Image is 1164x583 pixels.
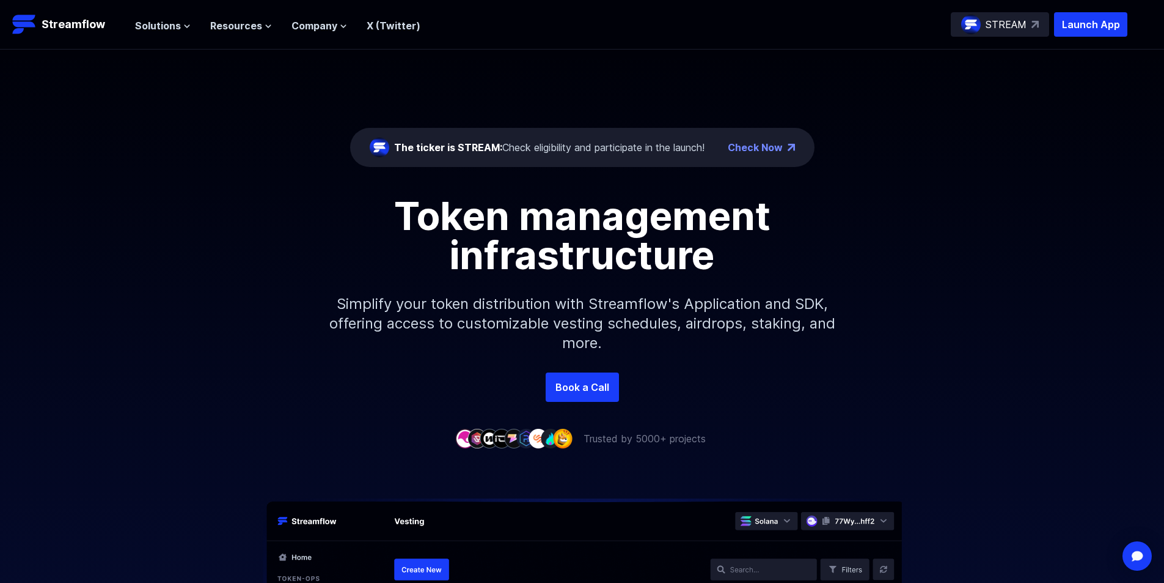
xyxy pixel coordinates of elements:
img: streamflow-logo-circle.png [961,15,981,34]
img: company-8 [541,429,560,448]
img: company-4 [492,429,511,448]
img: company-6 [516,429,536,448]
p: Streamflow [42,16,105,33]
span: Company [291,18,337,33]
span: Solutions [135,18,181,33]
a: STREAM [951,12,1049,37]
p: STREAM [986,17,1027,32]
button: Company [291,18,347,33]
div: Check eligibility and participate in the launch! [394,140,705,155]
a: Book a Call [546,373,619,402]
h1: Token management infrastructure [307,196,857,275]
a: Check Now [728,140,783,155]
p: Simplify your token distribution with Streamflow's Application and SDK, offering access to custom... [320,275,845,373]
img: top-right-arrow.svg [1031,21,1039,28]
button: Launch App [1054,12,1127,37]
img: company-7 [529,429,548,448]
img: company-3 [480,429,499,448]
p: Trusted by 5000+ projects [584,431,706,446]
span: The ticker is STREAM: [394,141,502,154]
img: top-right-arrow.png [788,144,795,151]
img: Streamflow Logo [12,12,37,37]
span: Resources [210,18,262,33]
div: Open Intercom Messenger [1122,541,1152,571]
img: company-2 [467,429,487,448]
img: company-9 [553,429,573,448]
img: company-1 [455,429,475,448]
img: streamflow-logo-circle.png [370,138,389,157]
button: Solutions [135,18,191,33]
button: Resources [210,18,272,33]
a: X (Twitter) [367,20,420,32]
img: company-5 [504,429,524,448]
a: Streamflow [12,12,123,37]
